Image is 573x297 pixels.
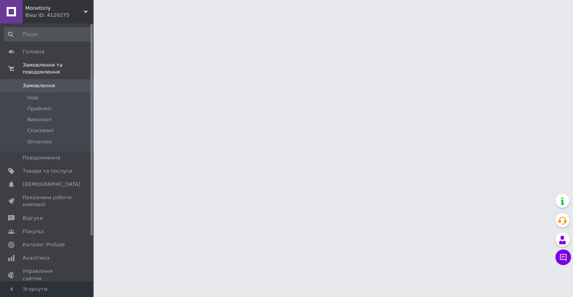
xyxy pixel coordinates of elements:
span: Прийняті [27,105,51,112]
div: Ваш ID: 4120275 [25,12,94,19]
span: Покупці [23,228,44,235]
span: Управління сайтом [23,268,72,282]
span: Повідомлення [23,154,60,161]
span: Товари та послуги [23,168,72,175]
span: Замовлення [23,82,55,89]
input: Пошук [4,27,92,41]
span: Аналітика [23,255,50,262]
span: Головна [23,48,44,55]
span: Оплачені [27,138,52,145]
span: Показники роботи компанії [23,194,72,208]
span: Monetoriy [25,5,84,12]
span: Замовлення та повідомлення [23,62,94,76]
span: Нові [27,94,39,101]
button: Чат з покупцем [555,249,571,265]
span: Скасовані [27,127,54,134]
span: Каталог ProSale [23,241,65,248]
span: [DEMOGRAPHIC_DATA] [23,181,80,188]
span: Відгуки [23,215,43,222]
span: Виконані [27,116,51,123]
